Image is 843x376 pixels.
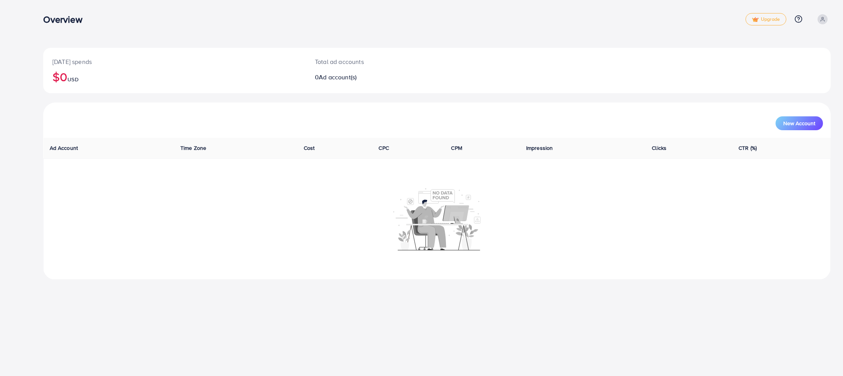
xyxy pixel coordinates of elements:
p: [DATE] spends [52,57,296,66]
h2: $0 [52,69,296,84]
h2: 0 [315,74,493,81]
span: CTR (%) [739,144,757,152]
img: tick [752,17,759,22]
span: CPC [379,144,389,152]
span: Clicks [652,144,666,152]
img: No account [393,187,481,250]
span: Cost [304,144,315,152]
button: New Account [776,116,823,130]
a: tickUpgrade [745,13,786,25]
span: Ad account(s) [319,73,357,81]
span: Time Zone [180,144,206,152]
span: Ad Account [50,144,78,152]
span: New Account [783,121,815,126]
p: Total ad accounts [315,57,493,66]
span: USD [67,76,78,83]
span: Upgrade [752,17,780,22]
span: Impression [526,144,553,152]
span: CPM [451,144,462,152]
h3: Overview [43,14,88,25]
